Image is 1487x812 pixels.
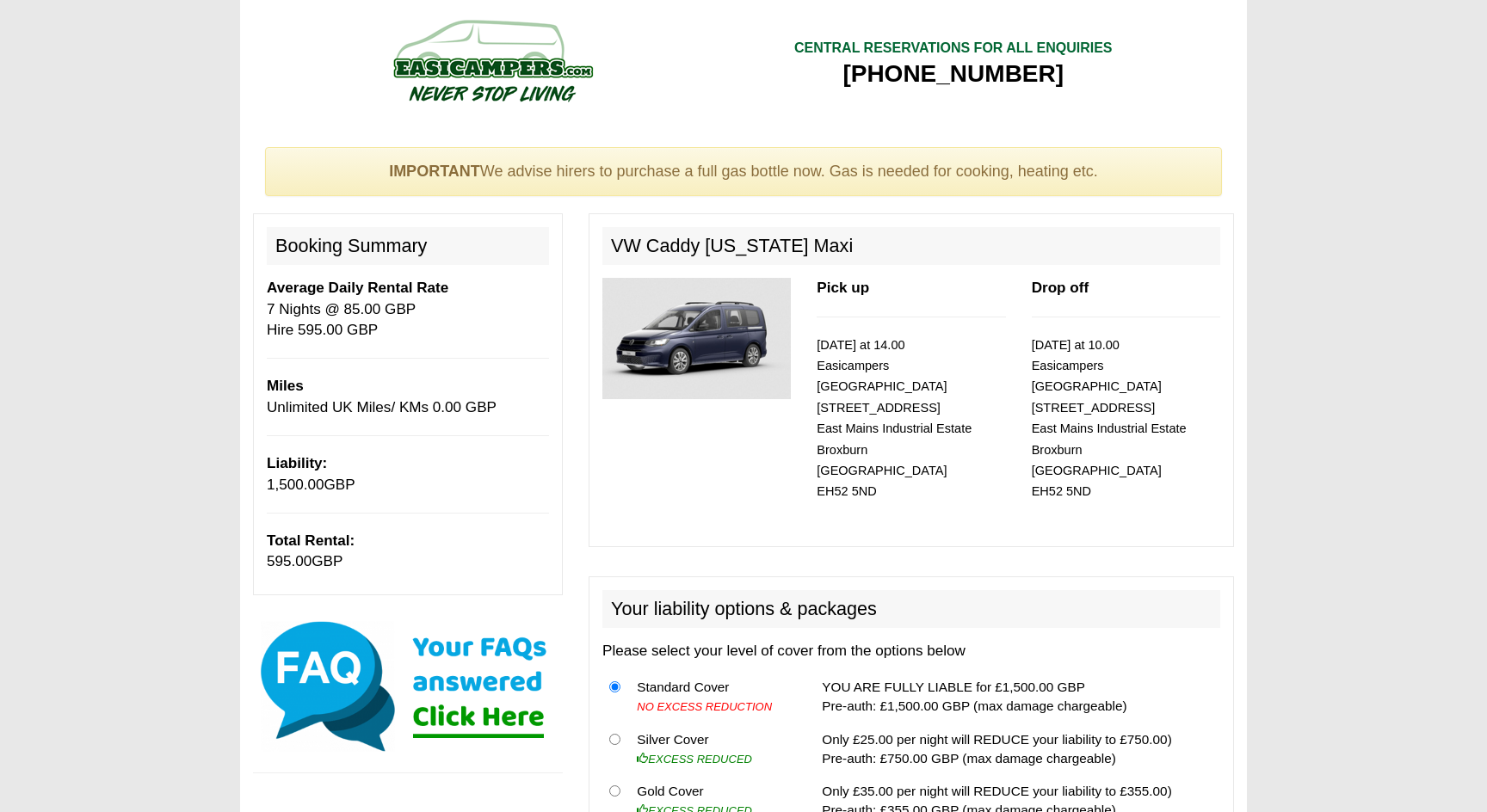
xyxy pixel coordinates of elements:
div: We advise hirers to purchase a full gas bottle now. Gas is needed for cooking, heating etc. [265,147,1222,197]
td: Standard Cover [630,671,795,723]
img: Click here for our most common FAQs [253,618,563,755]
h2: Your liability options & packages [602,590,1220,628]
b: Total Rental: [267,532,355,549]
p: Please select your level of cover from the options below [602,641,1220,661]
div: [PHONE_NUMBER] [794,58,1113,89]
span: 595.00 [267,553,312,569]
img: campers-checkout-logo.png [329,13,656,108]
i: EXCESS REDUCED [637,753,752,766]
b: Pick up [817,280,869,296]
img: 348.jpg [602,278,791,399]
strong: IMPORTANT [389,163,480,180]
i: NO EXCESS REDUCTION [637,700,772,713]
h2: VW Caddy [US_STATE] Maxi [602,227,1220,265]
p: 7 Nights @ 85.00 GBP Hire 595.00 GBP [267,278,549,341]
b: Miles [267,378,304,394]
p: Unlimited UK Miles/ KMs 0.00 GBP [267,376,549,418]
p: GBP [267,453,549,495]
small: [DATE] at 10.00 Easicampers [GEOGRAPHIC_DATA] [STREET_ADDRESS] East Mains Industrial Estate Broxb... [1032,338,1187,499]
h2: Booking Summary [267,227,549,265]
td: Silver Cover [630,723,795,775]
b: Average Daily Rental Rate [267,280,448,296]
td: YOU ARE FULLY LIABLE for £1,500.00 GBP Pre-auth: £1,500.00 GBP (max damage chargeable) [815,671,1220,723]
span: 1,500.00 [267,477,324,493]
b: Drop off [1032,280,1089,296]
div: CENTRAL RESERVATIONS FOR ALL ENQUIRIES [794,39,1113,58]
p: GBP [267,531,549,573]
b: Liability: [267,455,327,471]
small: [DATE] at 14.00 Easicampers [GEOGRAPHIC_DATA] [STREET_ADDRESS] East Mains Industrial Estate Broxb... [817,338,972,499]
td: Only £25.00 per night will REDUCE your liability to £750.00) Pre-auth: £750.00 GBP (max damage ch... [815,723,1220,775]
